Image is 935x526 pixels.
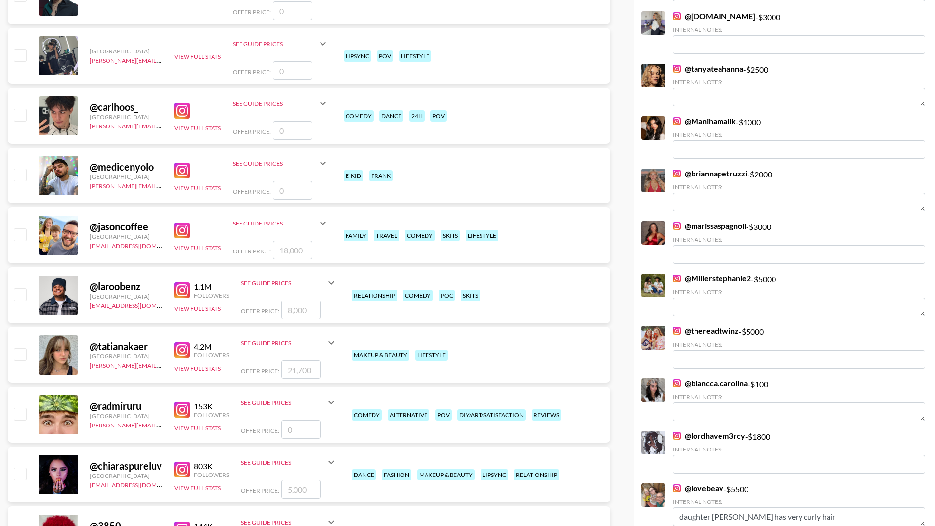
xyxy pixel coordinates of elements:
[673,379,681,387] img: Instagram
[673,170,681,177] img: Instagram
[174,184,221,192] button: View Full Stats
[194,351,229,359] div: Followers
[233,128,271,135] span: Offer Price:
[673,11,755,21] a: @[DOMAIN_NAME]
[241,279,325,287] div: See Guide Prices
[241,399,325,406] div: See Guide Prices
[241,271,337,295] div: See Guide Prices
[417,469,475,480] div: makeup & beauty
[281,301,321,319] input: 8,000
[403,290,433,301] div: comedy
[194,411,229,419] div: Followers
[90,420,235,429] a: [PERSON_NAME][EMAIL_ADDRESS][DOMAIN_NAME]
[90,48,162,55] div: [GEOGRAPHIC_DATA]
[90,479,188,489] a: [EMAIL_ADDRESS][DOMAIN_NAME]
[241,331,337,354] div: See Guide Prices
[233,151,329,175] div: See Guide Prices
[374,230,399,241] div: travel
[352,469,376,480] div: dance
[241,339,325,347] div: See Guide Prices
[673,222,681,230] img: Instagram
[461,290,480,301] div: skits
[90,221,162,233] div: @ jasoncoffee
[673,183,925,191] div: Internal Notes:
[241,391,337,414] div: See Guide Prices
[673,221,925,264] div: - $ 3000
[90,293,162,300] div: [GEOGRAPHIC_DATA]
[673,26,925,33] div: Internal Notes:
[352,350,409,361] div: makeup & beauty
[233,100,317,107] div: See Guide Prices
[673,169,925,211] div: - $ 2000
[344,230,368,241] div: family
[673,393,925,401] div: Internal Notes:
[174,342,190,358] img: Instagram
[344,110,374,122] div: comedy
[90,101,162,113] div: @ carlhoos_
[233,8,271,16] span: Offer Price:
[90,412,162,420] div: [GEOGRAPHIC_DATA]
[174,305,221,312] button: View Full Stats
[673,131,925,138] div: Internal Notes:
[174,484,221,492] button: View Full Stats
[90,180,235,190] a: [PERSON_NAME][EMAIL_ADDRESS][DOMAIN_NAME]
[377,50,393,62] div: pov
[233,32,329,55] div: See Guide Prices
[673,498,925,505] div: Internal Notes:
[90,460,162,472] div: @ chiaraspureluv
[174,125,221,132] button: View Full Stats
[673,221,746,231] a: @marissaspagnoli
[673,446,925,453] div: Internal Notes:
[90,300,188,309] a: [EMAIL_ADDRESS][DOMAIN_NAME]
[194,342,229,351] div: 4.2M
[409,110,425,122] div: 24h
[233,211,329,235] div: See Guide Prices
[281,360,321,379] input: 21,700
[673,64,743,74] a: @tanyateahanna
[90,173,162,180] div: [GEOGRAPHIC_DATA]
[673,274,925,316] div: - $ 5000
[194,282,229,292] div: 1.1M
[281,480,321,499] input: 5,000
[514,469,559,480] div: relationship
[673,484,681,492] img: Instagram
[673,431,925,474] div: - $ 1800
[673,507,925,526] textarea: daughter [PERSON_NAME] has very curly hair
[241,451,337,474] div: See Guide Prices
[194,471,229,478] div: Followers
[352,409,382,421] div: comedy
[233,68,271,75] span: Offer Price:
[673,116,736,126] a: @Manihamalik
[90,280,162,293] div: @ laroobenz
[673,236,925,243] div: Internal Notes:
[233,160,317,167] div: See Guide Prices
[90,55,235,64] a: [PERSON_NAME][EMAIL_ADDRESS][DOMAIN_NAME]
[673,12,681,20] img: Instagram
[399,50,431,62] div: lifestyle
[241,427,279,434] span: Offer Price:
[174,425,221,432] button: View Full Stats
[90,340,162,352] div: @ tatianakaer
[344,170,363,181] div: e-kid
[241,307,279,315] span: Offer Price:
[435,409,452,421] div: pov
[90,360,235,369] a: [PERSON_NAME][EMAIL_ADDRESS][DOMAIN_NAME]
[673,116,925,159] div: - $ 1000
[233,40,317,48] div: See Guide Prices
[369,170,393,181] div: prank
[379,110,403,122] div: dance
[174,103,190,119] img: Instagram
[673,326,925,369] div: - $ 5000
[673,64,925,106] div: - $ 2500
[273,61,312,80] input: 0
[673,483,723,493] a: @lovebeav
[441,230,460,241] div: skits
[673,288,925,296] div: Internal Notes:
[281,420,321,439] input: 0
[673,483,925,526] div: - $ 5500
[241,487,279,494] span: Offer Price:
[90,161,162,173] div: @ medicenyolo
[174,365,221,372] button: View Full Stats
[673,431,745,441] a: @lordhavem3rcy
[439,290,455,301] div: poc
